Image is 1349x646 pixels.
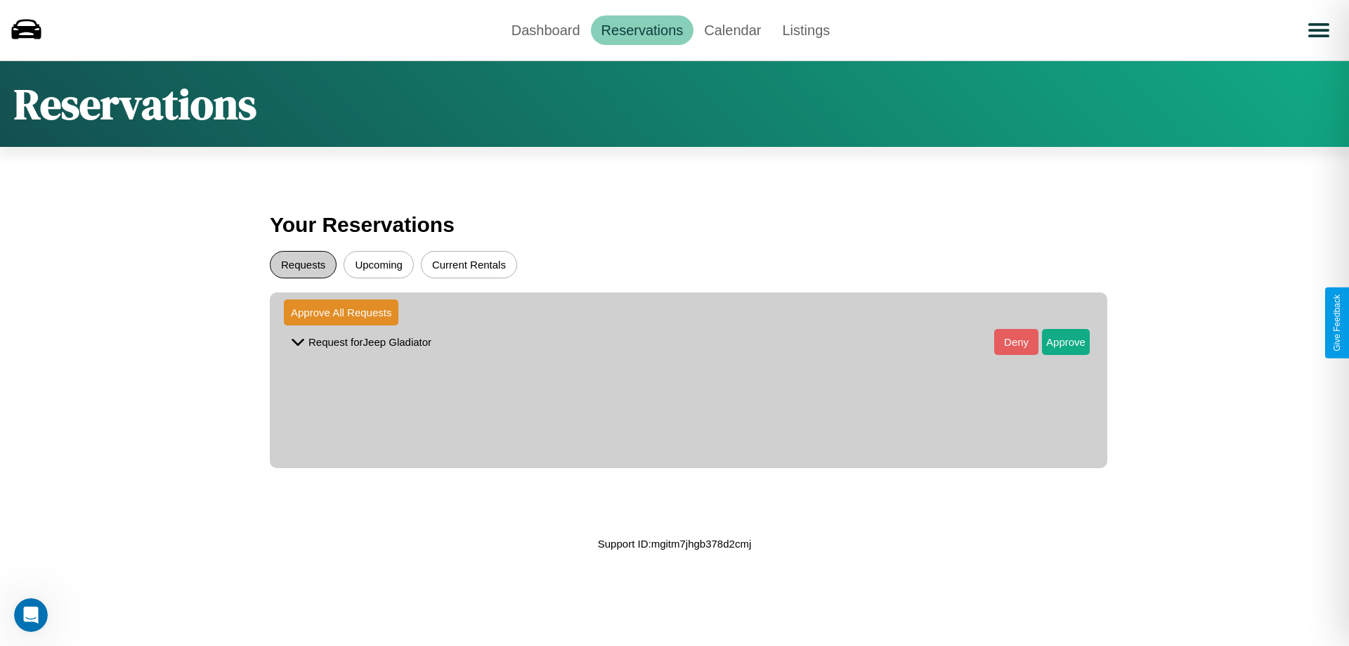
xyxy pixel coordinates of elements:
iframe: Intercom live chat [14,598,48,632]
div: Give Feedback [1332,295,1342,351]
button: Upcoming [344,251,414,278]
button: Current Rentals [421,251,517,278]
a: Calendar [693,15,771,45]
a: Listings [771,15,840,45]
button: Open menu [1299,11,1338,50]
a: Dashboard [501,15,591,45]
button: Requests [270,251,337,278]
p: Support ID: mgitm7jhgb378d2cmj [598,534,751,553]
button: Approve All Requests [284,299,398,325]
p: Request for Jeep Gladiator [308,332,431,351]
h3: Your Reservations [270,206,1079,244]
button: Approve [1042,329,1090,355]
h1: Reservations [14,75,256,133]
a: Reservations [591,15,694,45]
button: Deny [994,329,1038,355]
